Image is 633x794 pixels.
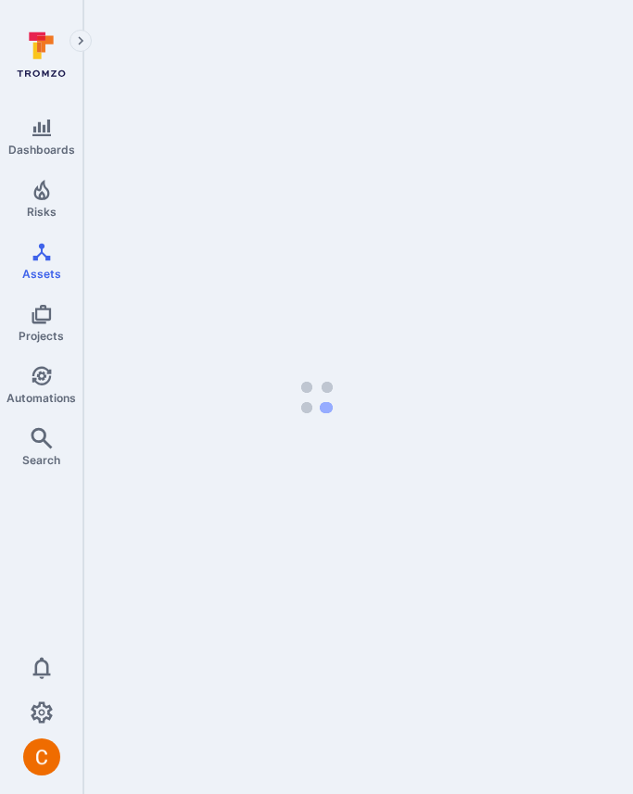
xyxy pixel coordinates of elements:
[8,143,75,157] span: Dashboards
[6,391,76,405] span: Automations
[23,738,60,775] img: ACg8ocJuq_DPPTkXyD9OlTnVLvDrpObecjcADscmEHLMiTyEnTELew=s96-c
[27,205,57,219] span: Risks
[22,453,60,467] span: Search
[22,267,61,281] span: Assets
[74,33,87,49] i: Expand navigation menu
[23,738,60,775] div: Camilo Rivera
[70,30,92,52] button: Expand navigation menu
[19,329,64,343] span: Projects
